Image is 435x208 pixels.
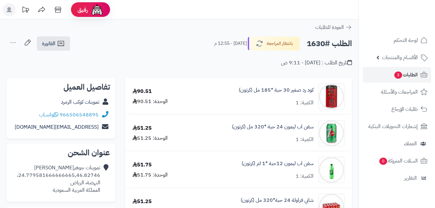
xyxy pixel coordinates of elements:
span: الطلبات [394,70,418,79]
span: الفاتورة [42,40,55,47]
a: إشعارات التحويلات البنكية [363,119,431,134]
a: [EMAIL_ADDRESS][DOMAIN_NAME] [15,123,99,131]
span: الأقسام والمنتجات [382,53,418,62]
a: السلات المتروكة0 [363,153,431,169]
a: كود رد صغير 30 حبة *185 مل (كرتون) [239,86,314,94]
img: 1747540602-UsMwFj3WdUIJzISPTZ6ZIXs6lgAaNT6J-90x90.jpg [319,120,344,146]
a: المراجعات والأسئلة [363,84,431,100]
a: العودة للطلبات [315,23,352,31]
a: لوحة التحكم [363,32,431,48]
h2: الطلب #1630 [307,37,352,50]
div: الكمية: 1 [296,136,314,143]
a: التقارير [363,170,431,186]
div: 51.25 [133,124,152,132]
a: شاني فراولة 24 حبة*320 مل (كرتون) [241,197,314,204]
h2: تفاصيل العميل [12,83,110,91]
span: العملاء [404,139,417,148]
span: 3 [394,71,402,79]
span: المراجعات والأسئلة [381,87,418,97]
img: logo-2.png [391,18,429,31]
span: العودة للطلبات [315,23,344,31]
a: الطلبات3 [363,67,431,83]
a: واتساب [39,111,58,119]
img: 1747540828-789ab214-413e-4ccd-b32f-1699f0bc-90x90.jpg [319,157,344,183]
div: 51.75 [133,161,152,169]
div: الوحدة: 51.75 [133,171,168,179]
h2: عنوان الشحن [12,149,110,157]
span: لوحة التحكم [394,36,418,45]
a: سفن اب ليمون 24 حبة *320 مل (كرتون) [232,123,314,131]
div: تموينات جوهر[PERSON_NAME] 24.779581666666665,46.82746، النهضة، الرياض المملكة العربية السعودية [17,164,100,194]
img: ai-face.png [91,3,104,16]
span: طلبات الإرجاع [391,105,418,114]
div: 51.25 [133,198,152,205]
a: تحديثات المنصة [17,3,34,18]
span: التقارير [404,174,417,183]
span: 0 [379,158,387,165]
a: العملاء [363,136,431,151]
span: رفيق [77,6,88,14]
div: الوحدة: 90.51 [133,98,168,105]
div: 90.51 [133,88,152,95]
button: بانتظار المراجعة [248,37,300,50]
a: تموينات كوكب الزمرد [61,98,99,106]
span: إشعارات التحويلات البنكية [368,122,418,131]
a: سفن اب ليمون 12حبة *1 لتر (كرتون) [242,160,314,167]
a: طلبات الإرجاع [363,101,431,117]
div: تاريخ الطلب : [DATE] - 9:11 ص [281,59,352,67]
img: 1747536337-61lY7EtfpmL._AC_SL1500-90x90.jpg [319,84,344,110]
div: الوحدة: 51.25 [133,135,168,142]
a: 966506548895 [60,111,99,119]
div: الكمية: 1 [296,99,314,107]
span: السلات المتروكة [379,156,418,165]
a: الفاتورة [37,36,70,51]
small: [DATE] - 12:55 م [214,40,247,47]
div: الكمية: 1 [296,173,314,180]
